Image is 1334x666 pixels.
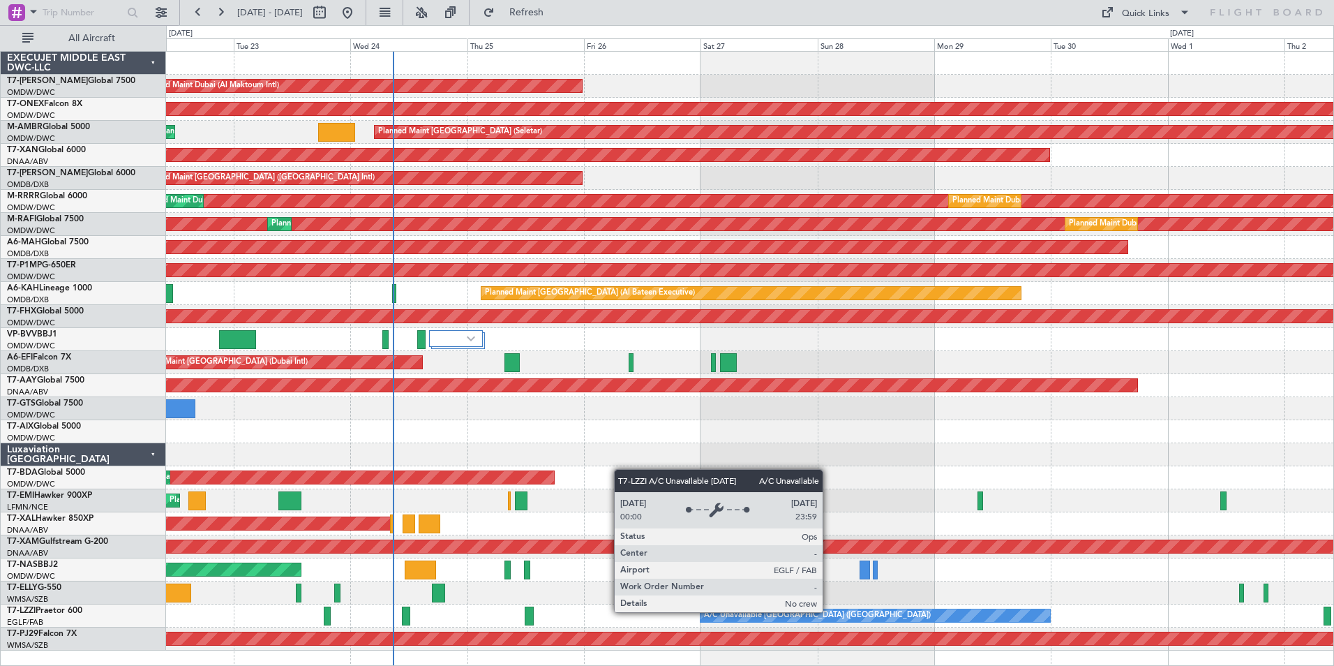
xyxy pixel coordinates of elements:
div: AOG Maint [GEOGRAPHIC_DATA] (Dubai Intl) [144,352,308,373]
span: T7-AIX [7,422,33,431]
span: T7-XAM [7,538,39,546]
div: Thu 25 [467,38,584,51]
a: T7-XALHawker 850XP [7,515,93,523]
a: OMDB/DXB [7,179,49,190]
div: Planned Maint Dubai (Al Maktoum Intl) [1069,214,1206,235]
a: OMDW/DWC [7,133,55,144]
a: A6-EFIFalcon 7X [7,353,71,362]
span: A6-KAH [7,284,39,293]
span: T7-NAS [7,561,38,569]
a: T7-P1MPG-650ER [7,261,76,269]
span: M-RAFI [7,215,36,223]
a: T7-FHXGlobal 5000 [7,307,84,316]
span: T7-EMI [7,491,34,500]
span: T7-ONEX [7,100,44,108]
span: VP-BVV [7,330,37,339]
a: A6-KAHLineage 1000 [7,284,92,293]
div: Wed 24 [350,38,467,51]
div: Sun 28 [818,38,934,51]
div: A/C Unavailable [GEOGRAPHIC_DATA] ([GEOGRAPHIC_DATA]) [704,605,931,626]
div: Planned Maint [GEOGRAPHIC_DATA] (Seletar) [378,121,542,142]
a: T7-BDAGlobal 5000 [7,468,85,477]
span: T7-FHX [7,307,36,316]
span: T7-ELLY [7,584,38,592]
span: T7-[PERSON_NAME] [7,77,88,85]
div: Planned Maint Dubai (Al Maktoum Intl) [271,214,409,235]
a: OMDW/DWC [7,318,55,328]
button: All Aircraft [15,27,151,50]
span: A6-EFI [7,353,33,362]
a: T7-XANGlobal 6000 [7,146,86,154]
a: T7-AIXGlobal 5000 [7,422,81,431]
a: T7-ELLYG-550 [7,584,61,592]
div: Mon 29 [934,38,1051,51]
span: M-RRRR [7,192,40,200]
div: Planned Maint [GEOGRAPHIC_DATA] (Al Bateen Executive) [485,283,695,304]
a: T7-LZZIPraetor 600 [7,607,82,615]
span: T7-GTS [7,399,36,408]
span: M-AMBR [7,123,43,131]
a: OMDW/DWC [7,225,55,236]
span: T7-XAN [7,146,38,154]
a: OMDB/DXB [7,249,49,259]
div: Sat 27 [700,38,817,51]
span: A6-MAH [7,238,41,246]
a: T7-GTSGlobal 7500 [7,399,83,408]
a: OMDW/DWC [7,202,55,213]
a: M-AMBRGlobal 5000 [7,123,90,131]
input: Trip Number [43,2,123,23]
div: Planned Maint Dubai (Al Maktoum Intl) [952,191,1090,212]
a: OMDB/DXB [7,295,49,305]
a: OMDW/DWC [7,110,55,121]
button: Quick Links [1094,1,1197,24]
span: Refresh [497,8,556,17]
span: T7-LZZI [7,607,36,615]
a: DNAA/ABV [7,525,48,535]
div: Planned Maint Dubai (Al Maktoum Intl) [142,75,279,96]
a: OMDW/DWC [7,341,55,351]
a: T7-NASBBJ2 [7,561,58,569]
div: Wed 1 [1168,38,1284,51]
a: OMDW/DWC [7,479,55,489]
span: [DATE] - [DATE] [237,6,303,19]
a: T7-EMIHawker 900XP [7,491,92,500]
a: OMDW/DWC [7,571,55,582]
a: VP-BVVBBJ1 [7,330,57,339]
a: LFMN/NCE [7,502,48,512]
a: DNAA/ABV [7,548,48,558]
a: T7-[PERSON_NAME]Global 7500 [7,77,135,85]
span: T7-XAL [7,515,36,523]
a: M-RAFIGlobal 7500 [7,215,84,223]
a: OMDB/DXB [7,364,49,374]
div: Tue 23 [234,38,350,51]
a: EGLF/FAB [7,617,43,628]
button: Refresh [477,1,560,24]
span: T7-BDA [7,468,38,477]
span: T7-PJ29 [7,630,38,638]
span: T7-AAY [7,376,37,385]
div: Fri 26 [584,38,700,51]
a: T7-ONEXFalcon 8X [7,100,82,108]
img: arrow-gray.svg [467,336,475,341]
a: OMDW/DWC [7,410,55,420]
div: [DATE] [1170,28,1194,40]
a: T7-PJ29Falcon 7X [7,630,77,638]
a: T7-XAMGulfstream G-200 [7,538,108,546]
a: WMSA/SZB [7,640,48,651]
a: WMSA/SZB [7,594,48,605]
div: [DATE] [169,28,193,40]
a: T7-[PERSON_NAME]Global 6000 [7,169,135,177]
a: DNAA/ABV [7,156,48,167]
a: OMDW/DWC [7,433,55,443]
div: Quick Links [1122,7,1169,21]
a: T7-AAYGlobal 7500 [7,376,84,385]
a: OMDW/DWC [7,87,55,98]
div: Mon 22 [117,38,233,51]
a: M-RRRRGlobal 6000 [7,192,87,200]
div: Tue 30 [1051,38,1167,51]
span: T7-[PERSON_NAME] [7,169,88,177]
div: Planned Maint [GEOGRAPHIC_DATA] ([GEOGRAPHIC_DATA] Intl) [142,168,375,188]
a: OMDW/DWC [7,272,55,282]
a: A6-MAHGlobal 7500 [7,238,89,246]
a: DNAA/ABV [7,387,48,397]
